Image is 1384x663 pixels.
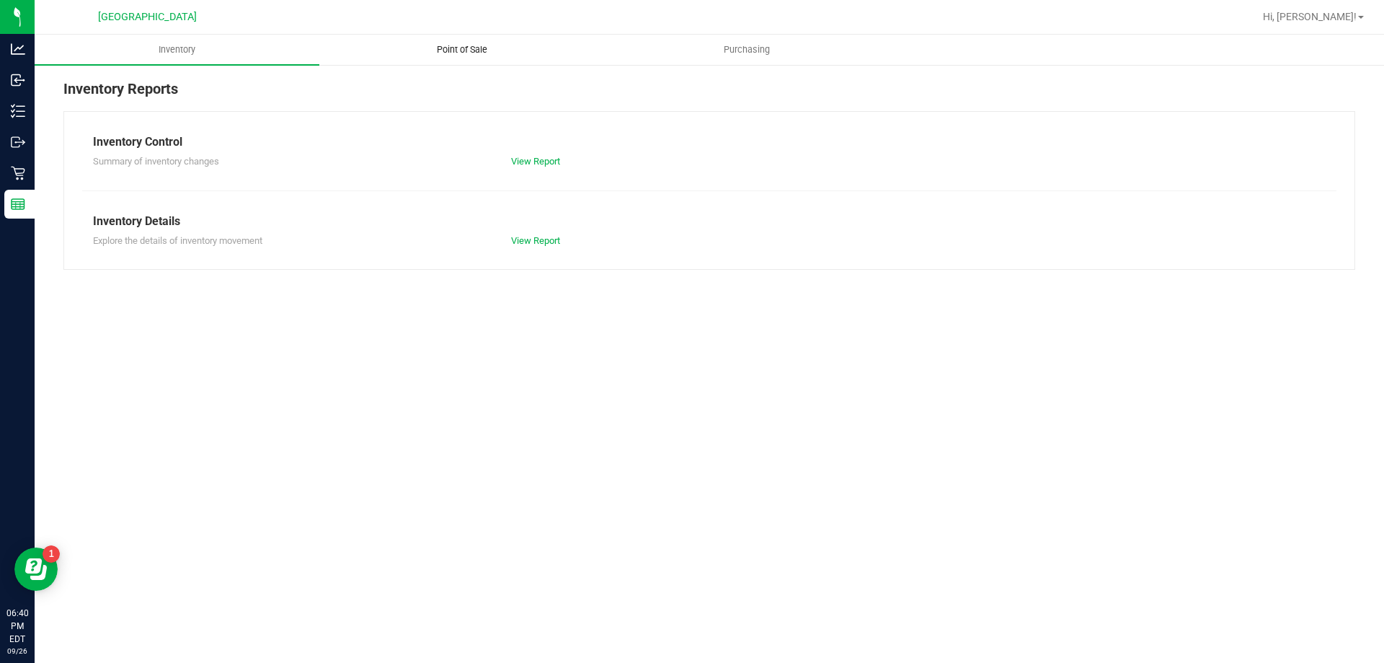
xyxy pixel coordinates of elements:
[604,35,889,65] a: Purchasing
[319,35,604,65] a: Point of Sale
[6,607,28,646] p: 06:40 PM EDT
[511,235,560,246] a: View Report
[11,104,25,118] inline-svg: Inventory
[11,166,25,180] inline-svg: Retail
[11,197,25,211] inline-svg: Reports
[98,11,197,23] span: [GEOGRAPHIC_DATA]
[704,43,789,56] span: Purchasing
[14,548,58,591] iframe: Resource center
[93,213,1326,230] div: Inventory Details
[93,156,219,167] span: Summary of inventory changes
[417,43,507,56] span: Point of Sale
[511,156,560,167] a: View Report
[43,545,60,563] iframe: Resource center unread badge
[11,73,25,87] inline-svg: Inbound
[11,135,25,149] inline-svg: Outbound
[63,78,1355,111] div: Inventory Reports
[1263,11,1357,22] span: Hi, [PERSON_NAME]!
[93,133,1326,151] div: Inventory Control
[139,43,215,56] span: Inventory
[11,42,25,56] inline-svg: Analytics
[6,646,28,657] p: 09/26
[93,235,262,246] span: Explore the details of inventory movement
[35,35,319,65] a: Inventory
